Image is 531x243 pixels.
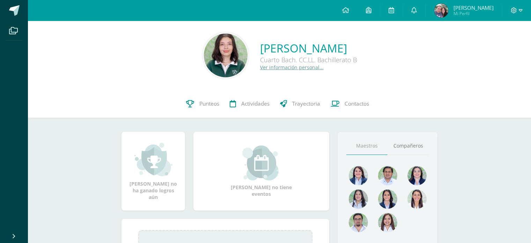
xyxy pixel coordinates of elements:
[134,142,172,177] img: achievement_small.png
[434,3,448,17] img: b381bdac4676c95086dea37a46e4db4c.png
[260,56,357,64] div: Cuarto Bach. CC.LL. Bachillerato B
[349,190,368,209] img: 1934cc27df4ca65fd091d7882280e9dd.png
[378,213,397,232] img: 1be4a43e63524e8157c558615cd4c825.png
[128,142,178,200] div: [PERSON_NAME] no ha ganado logros aún
[349,213,368,232] img: d7e1be39c7a5a7a89cfb5608a6c66141.png
[260,41,357,56] a: [PERSON_NAME]
[181,90,224,118] a: Punteos
[241,100,270,107] span: Actividades
[453,4,494,11] span: [PERSON_NAME]
[407,190,427,209] img: 38d188cc98c34aa903096de2d1c9671e.png
[260,64,324,71] a: Ver información personal...
[227,145,296,197] div: [PERSON_NAME] no tiene eventos
[242,145,280,180] img: event_small.png
[349,166,368,185] img: 4477f7ca9110c21fc6bc39c35d56baaa.png
[204,34,248,77] img: 9ac96947a5a04288466299e55bb99543.png
[292,100,320,107] span: Trayectoria
[453,10,494,16] span: Mi Perfil
[407,166,427,185] img: 468d0cd9ecfcbce804e3ccd48d13f1ad.png
[345,100,369,107] span: Contactos
[388,137,429,155] a: Compañeros
[275,90,325,118] a: Trayectoria
[378,166,397,185] img: 1e7bfa517bf798cc96a9d855bf172288.png
[325,90,374,118] a: Contactos
[199,100,219,107] span: Punteos
[346,137,388,155] a: Maestros
[224,90,275,118] a: Actividades
[378,190,397,209] img: d4e0c534ae446c0d00535d3bb96704e9.png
